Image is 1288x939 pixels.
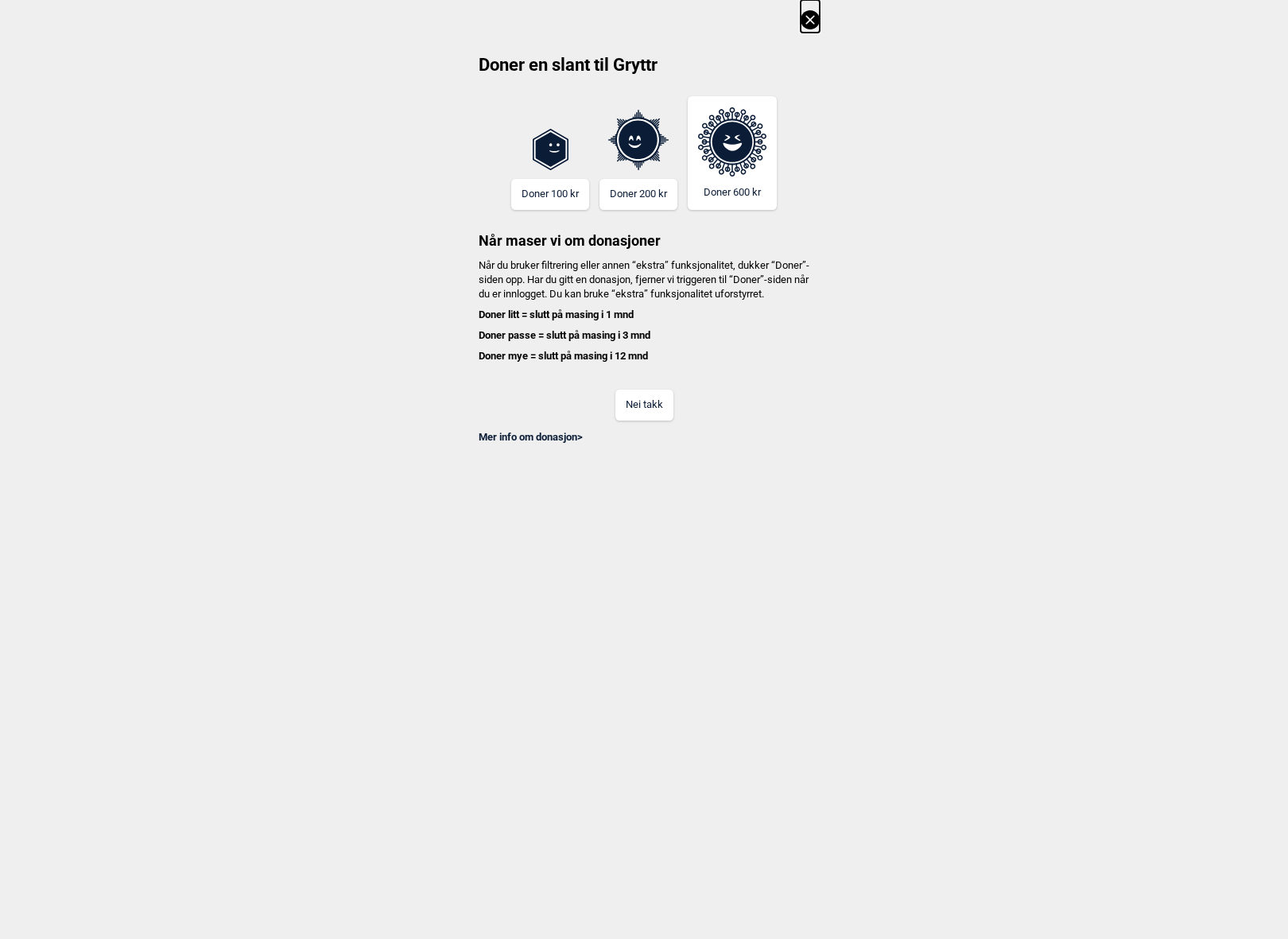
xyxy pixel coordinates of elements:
button: Nei takk [615,390,673,421]
b: Doner passe = slutt på masing i 3 mnd [479,329,650,341]
button: Doner 200 kr [599,179,677,210]
b: Doner mye = slutt på masing i 12 mnd [479,350,648,362]
button: Doner 600 kr [688,96,777,210]
h4: Når du bruker filtrering eller annen “ekstra” funksjonalitet, dukker “Doner”-siden opp. Har du gi... [468,258,820,364]
b: Doner litt = slutt på masing i 1 mnd [479,308,634,320]
button: Doner 100 kr [511,179,589,210]
a: Mer info om donasjon> [479,431,583,443]
h3: Når maser vi om donasjoner [468,210,820,250]
h2: Doner en slant til Gryttr [468,53,820,88]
